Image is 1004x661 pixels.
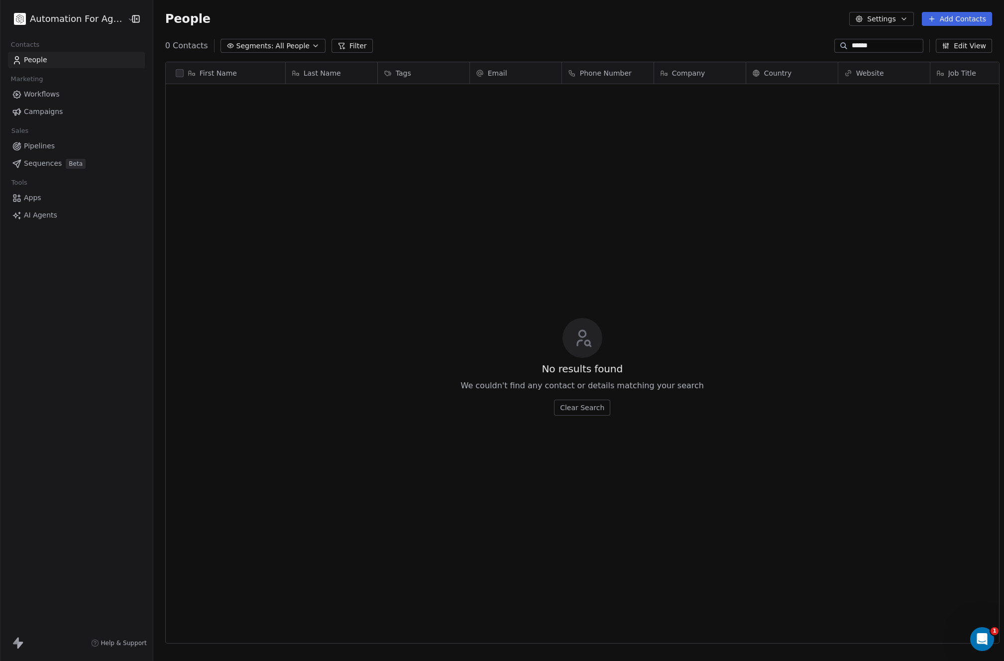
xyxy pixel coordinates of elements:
[12,10,121,27] button: Automation For Agencies
[30,12,125,25] span: Automation For Agencies
[8,138,145,154] a: Pipelines
[849,12,913,26] button: Settings
[66,159,86,169] span: Beta
[672,68,705,78] span: Company
[6,72,47,87] span: Marketing
[461,380,704,392] span: We couldn't find any contact or details matching your search
[488,68,507,78] span: Email
[6,37,44,52] span: Contacts
[276,41,310,51] span: All People
[936,39,992,53] button: Edit View
[470,62,561,84] div: Email
[24,158,62,169] span: Sequences
[24,210,57,220] span: AI Agents
[542,362,623,376] span: No results found
[378,62,469,84] div: Tags
[8,207,145,223] a: AI Agents
[562,62,654,84] div: Phone Number
[8,155,145,172] a: SequencesBeta
[764,68,792,78] span: Country
[91,639,147,647] a: Help & Support
[101,639,147,647] span: Help & Support
[236,41,274,51] span: Segments:
[991,627,999,635] span: 1
[332,39,373,53] button: Filter
[24,193,41,203] span: Apps
[554,400,610,416] button: Clear Search
[970,627,994,651] iframe: Intercom live chat
[286,62,377,84] div: Last Name
[856,68,884,78] span: Website
[7,123,33,138] span: Sales
[24,55,47,65] span: People
[922,12,992,26] button: Add Contacts
[166,62,285,84] div: First Name
[396,68,411,78] span: Tags
[166,84,286,620] div: grid
[8,52,145,68] a: People
[838,62,930,84] div: Website
[165,40,208,52] span: 0 Contacts
[948,68,976,78] span: Job Title
[746,62,838,84] div: Country
[165,11,211,26] span: People
[8,86,145,103] a: Workflows
[24,107,63,117] span: Campaigns
[7,175,31,190] span: Tools
[200,68,237,78] span: First Name
[14,13,26,25] img: black.png
[654,62,746,84] div: Company
[580,68,632,78] span: Phone Number
[8,190,145,206] a: Apps
[24,141,55,151] span: Pipelines
[304,68,341,78] span: Last Name
[8,104,145,120] a: Campaigns
[24,89,60,100] span: Workflows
